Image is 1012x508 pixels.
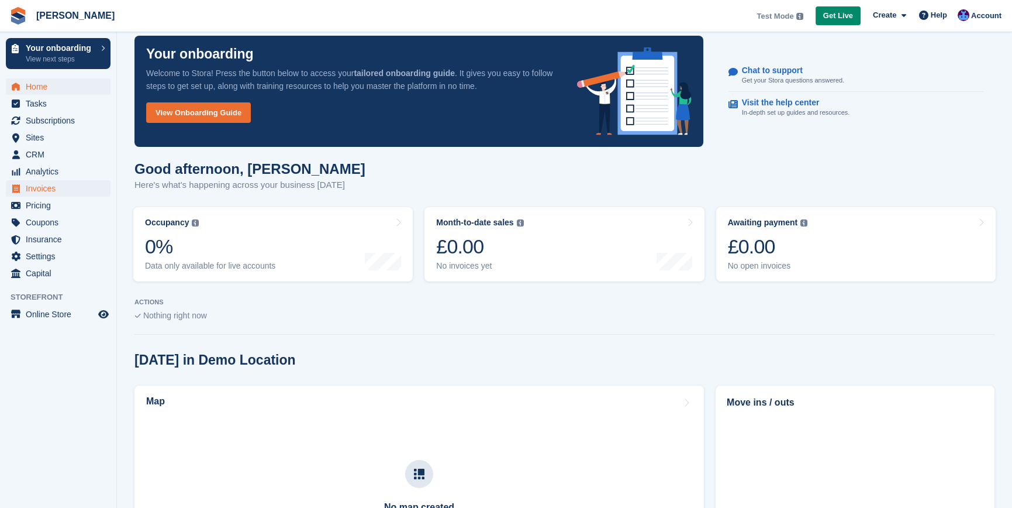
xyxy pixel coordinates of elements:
a: menu [6,180,110,197]
span: Capital [26,265,96,282]
a: menu [6,146,110,163]
p: In-depth set up guides and resources. [742,108,850,118]
span: CRM [26,146,96,163]
a: menu [6,129,110,146]
a: menu [6,197,110,214]
h2: Map [146,396,165,407]
span: Storefront [11,291,116,303]
img: map-icn-33ee37083ee616e46c38cad1a60f524a97daa1e2b2c8c0bc3eb3415660979fc1.svg [414,469,424,479]
img: onboarding-info-6c161a55d2c0e0a8cae90662b2fe09162a5109e8cc188191df67fb4f79e88e88.svg [577,47,692,135]
a: Awaiting payment £0.00 No open invoices [716,207,996,282]
div: £0.00 [728,235,808,259]
span: Home [26,78,96,95]
span: Settings [26,248,96,265]
a: Occupancy 0% Data only available for live accounts [133,207,413,282]
div: Occupancy [145,218,189,228]
div: Data only available for live accounts [145,261,275,271]
div: Awaiting payment [728,218,798,228]
a: Chat to support Get your Stora questions answered. [728,60,983,92]
p: Visit the help center [742,98,841,108]
a: menu [6,78,110,95]
a: Month-to-date sales £0.00 No invoices yet [424,207,704,282]
a: Preview store [96,307,110,321]
h2: Move ins / outs [727,396,983,410]
img: blank_slate_check_icon-ba018cac091ee9be17c0a81a6c232d5eb81de652e7a59be601be346b1b6ddf79.svg [134,314,141,318]
div: 0% [145,235,275,259]
img: icon-info-grey-7440780725fd019a000dd9b08b2336e03edf1995a4989e88bcd33f0948082b44.svg [800,219,807,226]
span: Coupons [26,214,96,231]
p: Your onboarding [26,44,95,52]
a: Visit the help center In-depth set up guides and resources. [728,92,983,123]
h1: Good afternoon, [PERSON_NAME] [134,161,365,177]
a: Your onboarding View next steps [6,38,110,69]
span: Create [873,9,896,21]
div: £0.00 [436,235,523,259]
span: Test Mode [757,11,793,22]
img: Andrew Omeltschenko [958,9,969,21]
a: View Onboarding Guide [146,102,251,123]
span: Nothing right now [143,311,207,320]
a: menu [6,265,110,282]
span: Invoices [26,180,96,197]
div: No invoices yet [436,261,523,271]
div: No open invoices [728,261,808,271]
a: [PERSON_NAME] [32,6,119,25]
p: Here's what's happening across your business [DATE] [134,179,365,192]
a: menu [6,95,110,112]
span: Tasks [26,95,96,112]
img: stora-icon-8386f47178a22dfd0bd8f6a31ec36ba5ce8667c1dd55bd0f319d3a0aa187defe.svg [9,7,27,25]
a: Get Live [816,6,861,26]
img: icon-info-grey-7440780725fd019a000dd9b08b2336e03edf1995a4989e88bcd33f0948082b44.svg [796,13,803,20]
span: Analytics [26,163,96,180]
p: Chat to support [742,66,835,75]
a: menu [6,306,110,322]
h2: [DATE] in Demo Location [134,352,296,368]
span: Pricing [26,197,96,214]
strong: tailored onboarding guide [354,68,455,78]
p: View next steps [26,54,95,64]
a: menu [6,231,110,248]
p: ACTIONS [134,298,994,306]
span: Subscriptions [26,112,96,129]
a: menu [6,163,110,180]
img: icon-info-grey-7440780725fd019a000dd9b08b2336e03edf1995a4989e88bcd33f0948082b44.svg [192,219,199,226]
p: Get your Stora questions answered. [742,75,844,85]
img: icon-info-grey-7440780725fd019a000dd9b08b2336e03edf1995a4989e88bcd33f0948082b44.svg [517,219,524,226]
span: Insurance [26,231,96,248]
span: Get Live [823,10,853,22]
a: menu [6,214,110,231]
span: Account [971,10,1001,22]
span: Help [931,9,947,21]
span: Online Store [26,306,96,322]
a: menu [6,248,110,265]
p: Welcome to Stora! Press the button below to access your . It gives you easy to follow steps to ge... [146,67,558,92]
span: Sites [26,129,96,146]
p: Your onboarding [146,47,254,61]
div: Month-to-date sales [436,218,513,228]
a: menu [6,112,110,129]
